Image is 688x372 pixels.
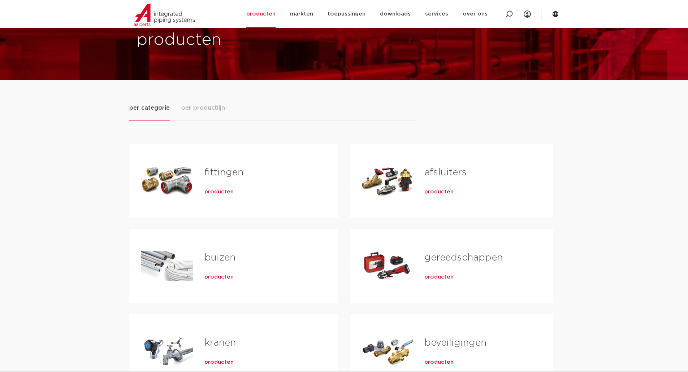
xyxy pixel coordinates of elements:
a: fittingen [204,168,243,177]
a: producten [204,359,234,366]
h1: producten [137,29,341,52]
a: producten [424,188,454,196]
a: gereedschappen [424,253,503,262]
a: producten [424,273,454,281]
a: afsluiters [424,168,467,177]
a: buizen [204,253,235,262]
span: per categorie [129,104,170,112]
a: producten [424,359,454,366]
a: kranen [204,338,236,347]
a: producten [204,273,234,281]
span: per productlijn [181,104,225,112]
a: producten [204,188,234,196]
a: beveiligingen [424,338,486,347]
